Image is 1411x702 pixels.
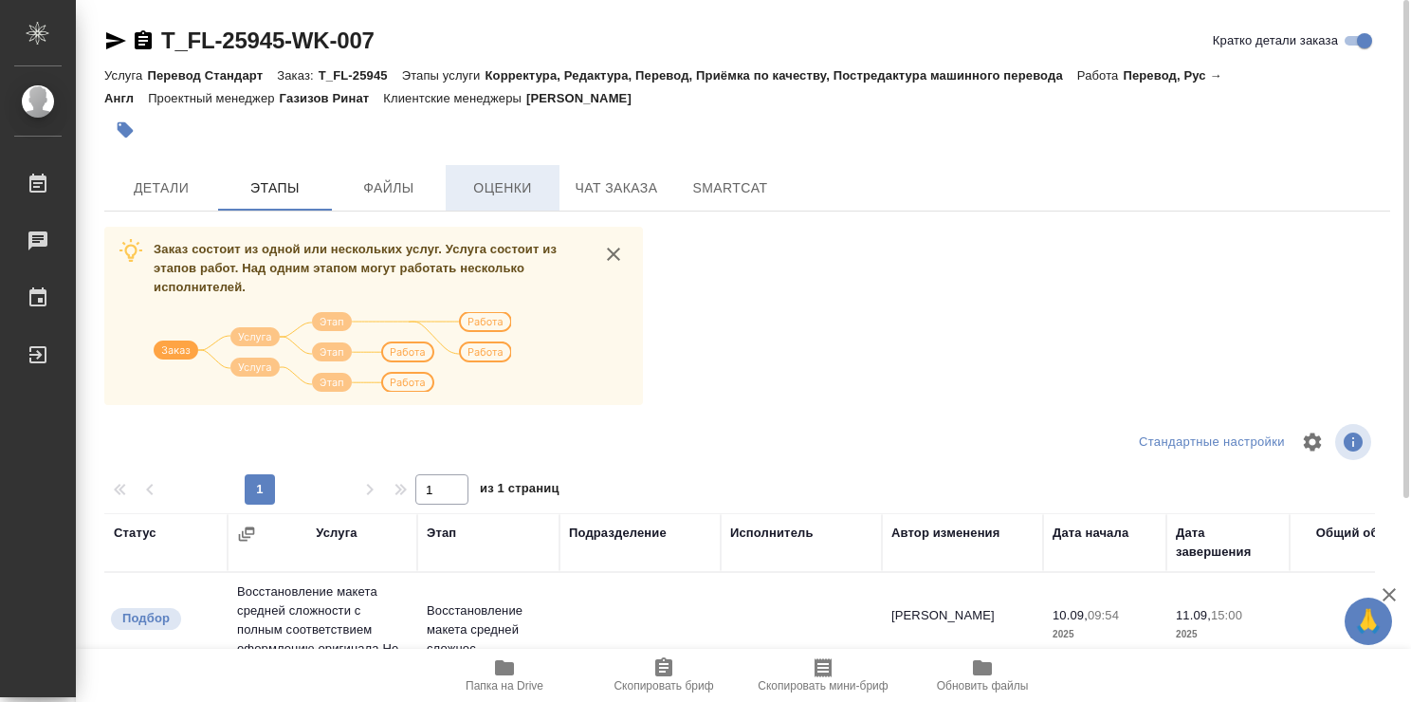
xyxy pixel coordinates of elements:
span: Папка на Drive [466,679,543,693]
span: Обновить файлы [937,679,1029,693]
p: 10.09, [1053,608,1088,622]
span: Скопировать мини-бриф [758,679,888,693]
p: Корректура, Редактура, Перевод, Приёмка по качеству, Постредактура машинного перевода [485,68,1076,83]
p: Перевод Стандарт [147,68,277,83]
span: Настроить таблицу [1290,419,1335,465]
div: Услуга [316,524,357,543]
span: Этапы [229,176,321,200]
p: 15:00 [1211,608,1242,622]
div: Этап [427,524,456,543]
button: close [599,240,628,268]
p: [PERSON_NAME] [526,91,646,105]
button: Обновить файлы [903,649,1062,702]
div: Общий объем [1316,524,1403,543]
a: T_FL-25945-WK-007 [161,28,375,53]
div: Исполнитель [730,524,814,543]
span: Оценки [457,176,548,200]
button: Скопировать ссылку для ЯМессенджера [104,29,127,52]
p: T_FL-25945 [319,68,402,83]
button: Добавить тэг [104,109,146,151]
p: Клиентские менеджеры [383,91,526,105]
button: 🙏 [1345,598,1392,645]
button: Сгруппировать [237,525,256,544]
div: split button [1134,428,1290,457]
span: Заказ состоит из одной или нескольких услуг. Услуга состоит из этапов работ. Над одним этапом мог... [154,242,557,294]
button: Скопировать ссылку [132,29,155,52]
span: SmartCat [685,176,776,200]
button: Скопировать мини-бриф [743,649,903,702]
p: страница [1299,625,1403,644]
button: Скопировать бриф [584,649,743,702]
span: Скопировать бриф [614,679,713,693]
p: Проектный менеджер [148,91,279,105]
span: Чат заказа [571,176,662,200]
p: 2025 [1053,625,1157,644]
td: Восстановление макета средней сложности с полным соответствием оформлению оригинала Не указан [228,573,417,687]
div: Автор изменения [891,524,999,543]
p: Восстановление макета средней сложнос... [427,601,550,658]
span: Файлы [343,176,434,200]
div: Дата завершения [1176,524,1280,562]
span: Кратко детали заказа [1213,31,1338,50]
p: 0 [1299,606,1403,625]
p: Подбор [122,609,170,628]
p: Услуга [104,68,147,83]
p: 11.09, [1176,608,1211,622]
span: Посмотреть информацию [1335,424,1375,460]
p: Газизов Ринат [280,91,384,105]
td: [PERSON_NAME] [882,597,1043,663]
p: 09:54 [1088,608,1119,622]
span: из 1 страниц [480,477,559,505]
div: Дата начала [1053,524,1128,543]
p: Работа [1077,68,1124,83]
p: Этапы услуги [402,68,486,83]
span: Детали [116,176,207,200]
p: 2025 [1176,625,1280,644]
p: Заказ: [277,68,318,83]
div: Статус [114,524,156,543]
button: Папка на Drive [425,649,584,702]
div: Подразделение [569,524,667,543]
span: 🙏 [1352,601,1384,641]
